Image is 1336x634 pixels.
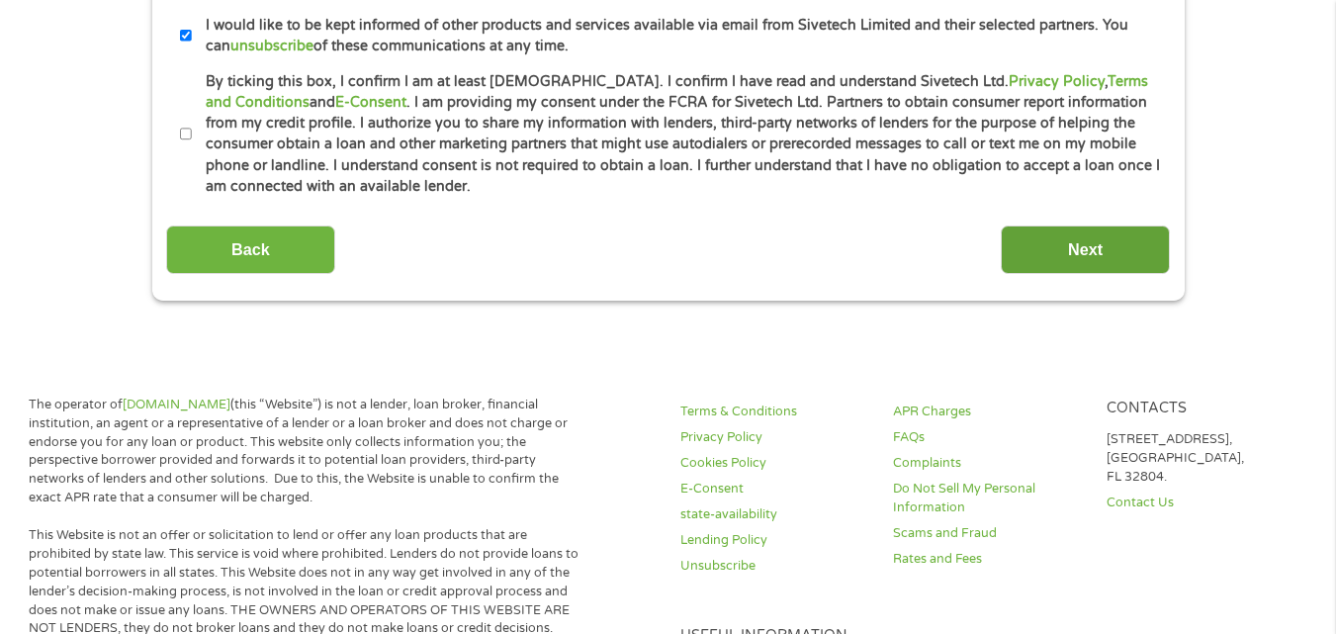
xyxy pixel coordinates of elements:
a: state-availability [680,505,869,524]
input: Back [166,226,335,274]
a: Scams and Fraud [893,524,1082,543]
a: Lending Policy [680,531,869,550]
a: unsubscribe [230,38,313,54]
a: Privacy Policy [680,428,869,447]
a: E-Consent [335,94,406,111]
p: The operator of (this “Website”) is not a lender, loan broker, financial institution, an agent or... [29,396,579,507]
label: By ticking this box, I confirm I am at least [DEMOGRAPHIC_DATA]. I confirm I have read and unders... [192,71,1162,198]
a: Rates and Fees [893,550,1082,569]
a: APR Charges [893,403,1082,421]
a: Contact Us [1107,494,1295,512]
a: Terms & Conditions [680,403,869,421]
p: [STREET_ADDRESS], [GEOGRAPHIC_DATA], FL 32804. [1107,430,1295,487]
a: Privacy Policy [1009,73,1105,90]
a: E-Consent [680,480,869,498]
a: [DOMAIN_NAME] [123,397,230,412]
a: Terms and Conditions [206,73,1148,111]
label: I would like to be kept informed of other products and services available via email from Sivetech... [192,15,1162,57]
a: FAQs [893,428,1082,447]
a: Complaints [893,454,1082,473]
a: Cookies Policy [680,454,869,473]
a: Do Not Sell My Personal Information [893,480,1082,517]
h4: Contacts [1107,400,1295,418]
a: Unsubscribe [680,557,869,576]
input: Next [1001,226,1170,274]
